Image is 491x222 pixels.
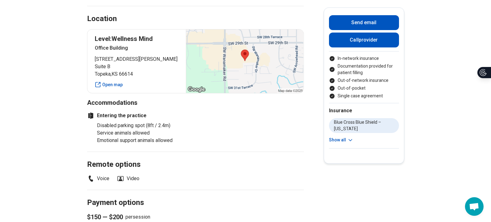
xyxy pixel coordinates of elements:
h2: Location [87,14,117,24]
span: [STREET_ADDRESS][PERSON_NAME] [95,55,179,63]
li: Documentation provided for patient filling [329,63,399,76]
h3: Accommodations [87,98,304,107]
div: Open chat [465,197,484,216]
li: Out-of-network insurance [329,77,399,84]
li: Disabled parking spot (8ft / 2.4m) [97,122,174,129]
button: Callprovider [329,33,399,47]
p: per session [87,213,304,221]
h4: Entering the practice [87,112,174,119]
li: Out-of-pocket [329,85,399,91]
li: In-network insurance [329,55,399,62]
a: Open map [95,82,179,88]
button: Send email [329,15,399,30]
p: Office Building [95,44,179,52]
li: Video [117,175,139,182]
li: Single case agreement [329,93,399,99]
span: Topeka , KS 66614 [95,70,179,78]
h2: Insurance [329,107,399,114]
h2: Payment options [87,183,304,208]
button: Show all [329,137,353,143]
li: Service animals allowed [97,129,174,137]
li: Emotional support animals allowed [97,137,174,144]
span: Suite B [95,63,179,70]
span: $150 — $200 [87,213,123,221]
li: Blue Cross Blue Shield – [US_STATE] [329,118,399,133]
li: Voice [87,175,109,182]
p: Level:Wellness Mind [95,34,179,43]
ul: Payment options [329,55,399,99]
h2: Remote options [87,144,304,170]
